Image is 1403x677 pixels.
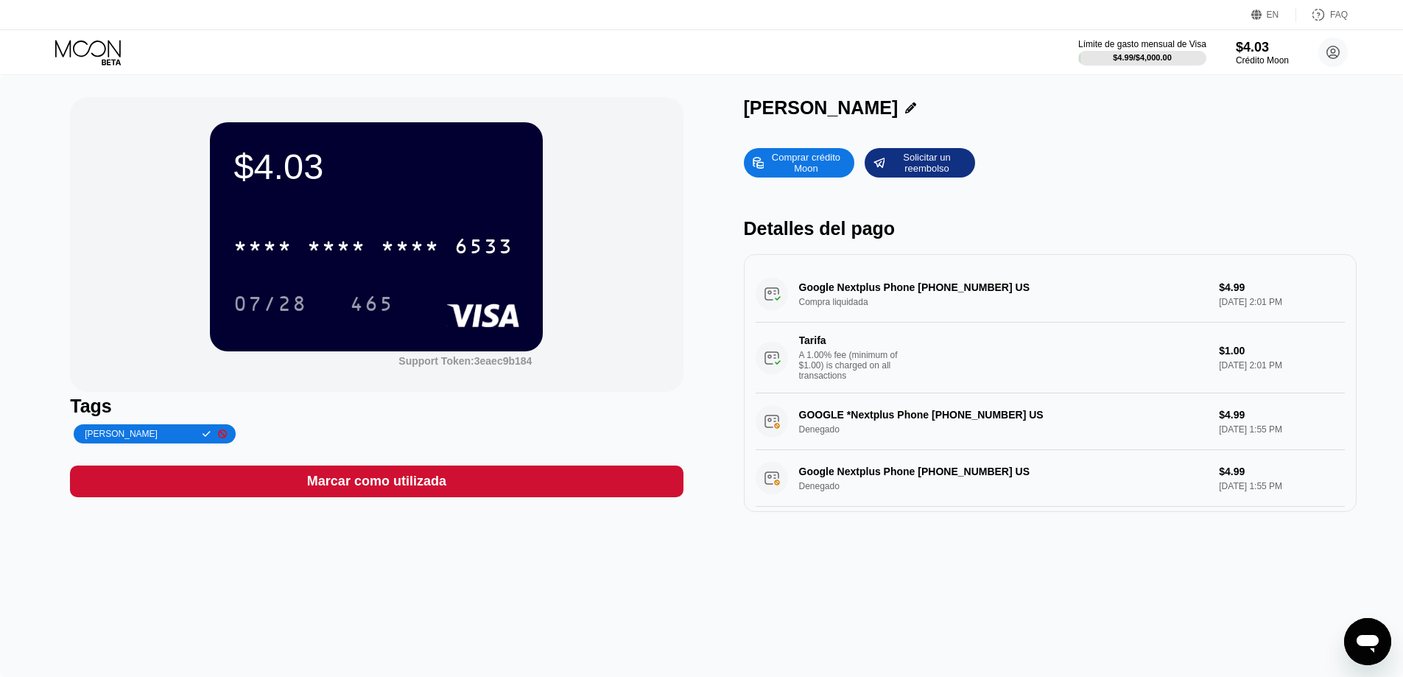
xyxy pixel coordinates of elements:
div: $4.03 [233,146,519,187]
div: [PERSON_NAME] [744,97,899,119]
div: Tarifa [799,334,902,346]
iframe: Botón para iniciar la ventana de mensajería, conversación en curso [1344,618,1391,665]
div: $4.99 / $4,000.00 [1113,53,1172,62]
div: Marcar como utilizada [307,473,446,490]
div: A 1.00% fee (minimum of $1.00) is charged on all transactions [799,350,910,381]
div: 465 [350,294,394,318]
div: FAQ [1296,7,1348,22]
div: Comprar crédito Moon [744,148,854,178]
div: Solicitar un reembolso [886,151,967,175]
div: Crédito Moon [1236,55,1289,66]
div: Marcar como utilizada [70,466,683,497]
div: 465 [339,285,405,322]
div: Límite de gasto mensual de Visa$4.99/$4,000.00 [1078,39,1206,66]
div: Detalles del pago [744,218,1357,239]
div: Support Token: 3eaec9b184 [398,355,532,367]
div: TarifaA 1.00% fee (minimum of $1.00) is charged on all transactions$1.00[DATE] 2:01 PM [756,323,1345,393]
div: Tags [70,396,683,417]
div: FAQ [1330,10,1348,20]
div: EN [1251,7,1296,22]
div: [DATE] 2:01 PM [1219,360,1344,371]
div: $1.00 [1219,345,1344,357]
div: 07/28 [222,285,318,322]
div: EN [1267,10,1279,20]
div: 6533 [454,236,513,260]
div: Límite de gasto mensual de Visa [1078,39,1206,49]
div: $4.03 [1236,40,1289,55]
div: $4.03Crédito Moon [1236,40,1289,66]
div: Support Token:3eaec9b184 [398,355,532,367]
div: Comprar crédito Moon [765,151,846,175]
div: 07/28 [233,294,307,318]
div: Solicitar un reembolso [865,148,975,178]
